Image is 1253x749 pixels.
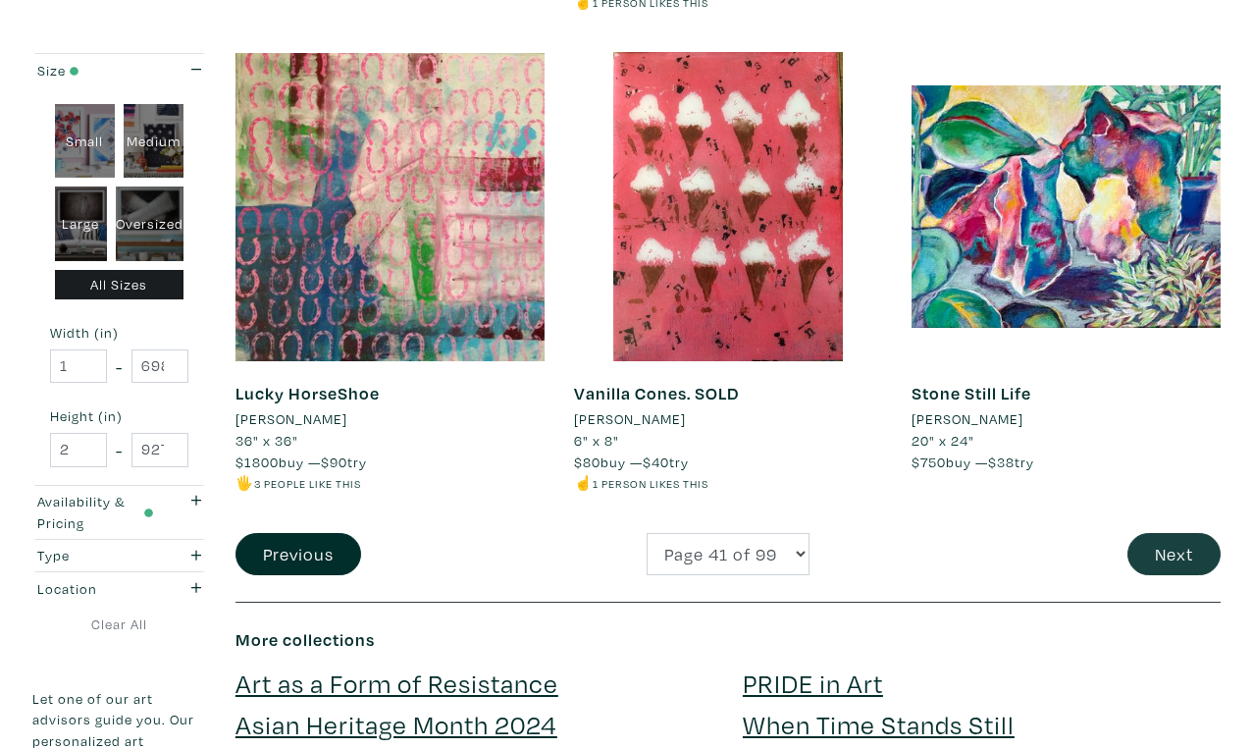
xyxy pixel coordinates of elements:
a: [PERSON_NAME] [574,408,883,430]
small: Height (in) [50,409,188,423]
span: buy — try [235,453,367,471]
div: Oversized [116,187,183,261]
span: $1800 [235,453,279,471]
li: ☝️ [574,472,883,494]
span: 36" x 36" [235,431,298,450]
button: Next [1127,533,1221,575]
small: 3 people like this [254,476,361,491]
a: Lucky HorseShoe [235,382,380,404]
button: Size [32,54,206,86]
span: $90 [321,453,347,471]
li: [PERSON_NAME] [912,408,1023,430]
span: $750 [912,453,946,471]
span: - [116,353,123,380]
div: Location [37,578,153,600]
a: [PERSON_NAME] [235,408,545,430]
button: Availability & Pricing [32,486,206,539]
div: Large [55,187,108,261]
span: $40 [643,453,669,471]
a: PRIDE in Art [743,666,883,700]
button: Location [32,572,206,605]
a: Vanilla Cones. SOLD [574,382,739,404]
li: [PERSON_NAME] [235,408,347,430]
a: When Time Stands Still [743,707,1015,741]
div: Size [37,60,153,81]
small: Width (in) [50,326,188,340]
a: Art as a Form of Resistance [235,666,558,700]
span: $38 [988,453,1015,471]
span: buy — try [574,453,689,471]
span: - [116,437,123,463]
span: $80 [574,453,600,471]
li: 🖐️ [235,472,545,494]
div: Type [37,545,153,566]
li: [PERSON_NAME] [574,408,686,430]
small: 1 person likes this [593,476,708,491]
span: 6" x 8" [574,431,619,450]
div: Medium [124,104,183,179]
a: [PERSON_NAME] [912,408,1221,430]
span: 20" x 24" [912,431,974,450]
div: Availability & Pricing [37,491,153,533]
button: Type [32,540,206,572]
div: Small [55,104,115,179]
a: Stone Still Life [912,382,1031,404]
div: All Sizes [55,270,184,300]
a: Clear All [32,614,206,635]
a: Asian Heritage Month 2024 [235,707,557,741]
button: Previous [235,533,361,575]
h6: More collections [235,629,1221,651]
span: buy — try [912,453,1034,471]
